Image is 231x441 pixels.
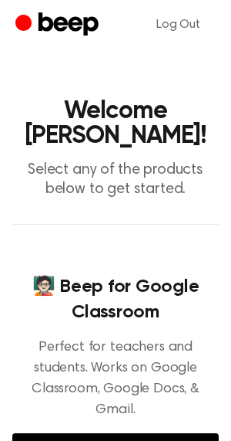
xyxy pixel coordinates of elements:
[141,6,216,43] a: Log Out
[12,274,219,325] h4: 🧑🏻‍🏫 Beep for Google Classroom
[12,99,219,148] h1: Welcome [PERSON_NAME]!
[15,10,102,40] a: Beep
[12,161,219,199] p: Select any of the products below to get started.
[12,338,219,421] p: Perfect for teachers and students. Works on Google Classroom, Google Docs, & Gmail.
